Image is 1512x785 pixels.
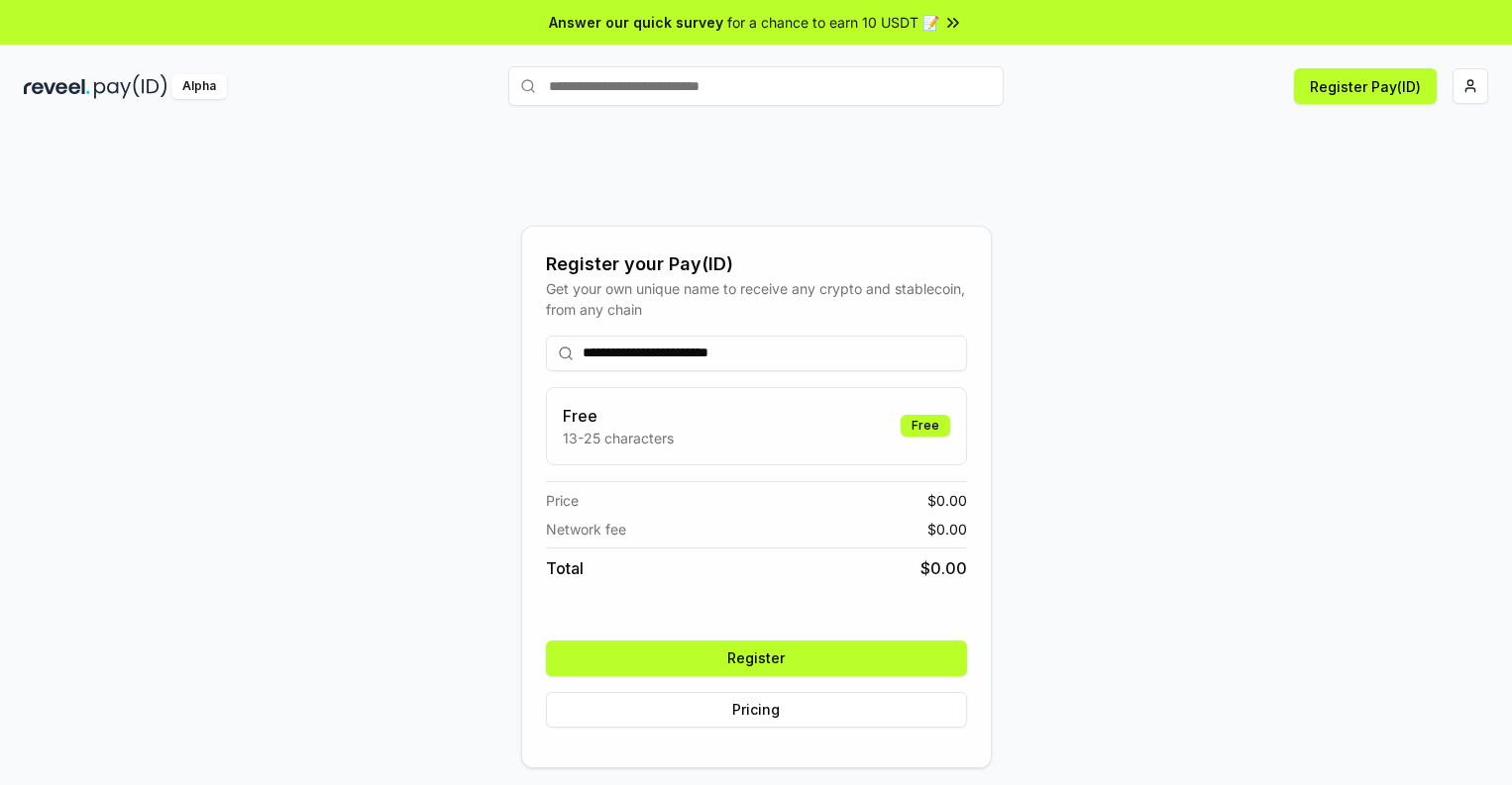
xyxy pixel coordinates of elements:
[727,12,939,33] span: for a chance to earn 10 USDT 📝
[171,74,227,99] div: Alpha
[563,404,674,428] h3: Free
[24,74,90,99] img: reveel_dark
[1294,68,1437,104] button: Register Pay(ID)
[927,519,967,540] span: $ 0.00
[546,692,967,728] button: Pricing
[546,640,967,676] button: Register
[546,250,967,278] div: Register your Pay(ID)
[94,74,167,99] img: pay_id
[927,490,967,511] span: $ 0.00
[546,490,579,511] span: Price
[901,415,950,437] div: Free
[563,428,674,448] p: 13-25 characters
[546,556,584,580] span: Total
[546,519,626,540] span: Network fee
[920,556,967,580] span: $ 0.00
[549,12,723,33] span: Answer our quick survey
[546,278,967,320] div: Get your own unique name to receive any crypto and stablecoin, from any chain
